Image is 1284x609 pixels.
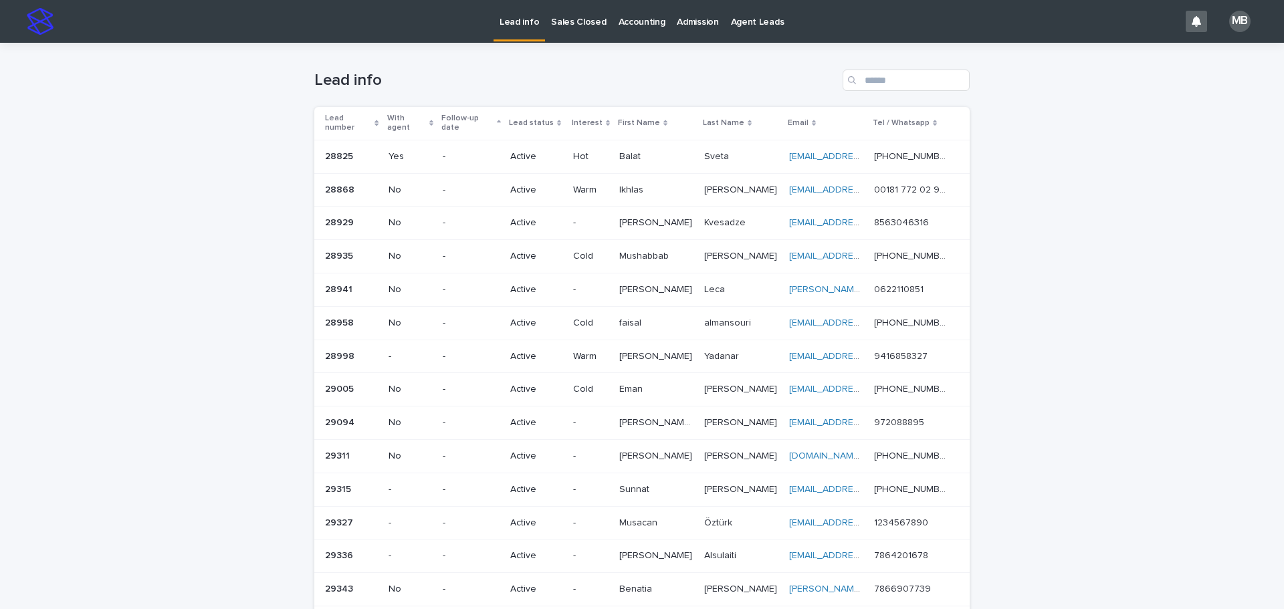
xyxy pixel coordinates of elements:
tr: 2931129311 No-Active-[PERSON_NAME][PERSON_NAME] [PERSON_NAME][PERSON_NAME] [DOMAIN_NAME][EMAIL_AD... [314,439,970,473]
p: faisal [619,315,644,329]
p: - [443,417,500,429]
input: Search [843,70,970,91]
p: 28868 [325,182,357,196]
p: Lead status [509,116,554,130]
p: Hot [573,151,609,162]
p: [PERSON_NAME] [619,547,695,562]
p: [PHONE_NUMBER] [874,381,951,395]
p: Active [510,517,562,529]
tr: 2892928929 No-Active-[PERSON_NAME][PERSON_NAME] KvesadzeKvesadze [EMAIL_ADDRESS][DOMAIN_NAME] 856... [314,207,970,240]
p: Last Name [703,116,744,130]
p: No [389,451,432,462]
p: - [573,484,609,495]
p: Active [510,584,562,595]
p: [PERSON_NAME] [619,281,695,295]
p: - [443,451,500,462]
p: [PERSON_NAME] [PERSON_NAME] [619,414,696,429]
p: 28998 [325,348,357,362]
p: [PHONE_NUMBER] [874,148,951,162]
p: Active [510,318,562,329]
tr: 2934329343 No-Active-BenatiaBenatia [PERSON_NAME][PERSON_NAME] [PERSON_NAME][EMAIL_ADDRESS][DOMAI... [314,573,970,606]
p: Öztürk [704,515,735,529]
p: [PERSON_NAME] [704,481,780,495]
p: - [573,451,609,462]
p: No [389,251,432,262]
p: 28941 [325,281,355,295]
p: Yes [389,151,432,162]
p: Active [510,384,562,395]
p: almansouri [704,315,754,329]
p: - [573,584,609,595]
p: 29311 [325,448,352,462]
h1: Lead info [314,71,837,90]
p: Active [510,217,562,229]
a: [EMAIL_ADDRESS][PERSON_NAME][DOMAIN_NAME] [789,384,1013,394]
p: No [389,584,432,595]
a: [EMAIL_ADDRESS][DOMAIN_NAME] [789,551,940,560]
p: Musacan [619,515,660,529]
p: Active [510,251,562,262]
p: Active [510,417,562,429]
a: [EMAIL_ADDRESS][PERSON_NAME][DOMAIN_NAME] [789,185,1013,195]
p: Active [510,550,562,562]
a: [EMAIL_ADDRESS][DOMAIN_NAME] [789,518,940,527]
tr: 2931529315 --Active-SunnatSunnat [PERSON_NAME][PERSON_NAME] [EMAIL_ADDRESS][DOMAIN_NAME] [PHONE_N... [314,473,970,506]
p: [PERSON_NAME] [704,414,780,429]
p: Tel / Whatsapp [873,116,930,130]
tr: 2909429094 No-Active-[PERSON_NAME] [PERSON_NAME][PERSON_NAME] [PERSON_NAME] [PERSON_NAME][PERSON_... [314,406,970,440]
p: [PHONE_NUMBER] [874,448,951,462]
p: - [573,217,609,229]
p: Kvesadze [704,215,748,229]
p: [PERSON_NAME] [704,581,780,595]
a: [EMAIL_ADDRESS][DOMAIN_NAME] [789,152,940,161]
p: [PERSON_NAME] [704,182,780,196]
p: Warm [573,351,609,362]
p: - [573,550,609,562]
p: [PERSON_NAME] [704,448,780,462]
a: [DOMAIN_NAME][EMAIL_ADDRESS][DOMAIN_NAME] [789,451,1012,461]
p: - [443,550,500,562]
p: 00181 772 02 903 [874,182,951,196]
p: - [573,417,609,429]
tr: 2895828958 No-ActiveColdfaisalfaisal almansourialmansouri [EMAIL_ADDRESS][DOMAIN_NAME] [PHONE_NUM... [314,306,970,340]
tr: 2900529005 No-ActiveColdEmanEman [PERSON_NAME][PERSON_NAME] [EMAIL_ADDRESS][PERSON_NAME][DOMAIN_N... [314,373,970,406]
p: Sunnat [619,481,652,495]
p: Cold [573,384,609,395]
p: Cold [573,251,609,262]
a: [PERSON_NAME][EMAIL_ADDRESS][DOMAIN_NAME] [789,584,1013,594]
p: - [443,284,500,295]
p: - [443,351,500,362]
p: Balat [619,148,643,162]
p: [PERSON_NAME] [704,381,780,395]
p: - [443,584,500,595]
a: [EMAIL_ADDRESS][DOMAIN_NAME] [789,251,940,261]
p: Cold [573,318,609,329]
p: 29336 [325,547,356,562]
p: Active [510,351,562,362]
p: 29327 [325,515,356,529]
p: 29094 [325,414,357,429]
p: - [443,517,500,529]
p: No [389,384,432,395]
p: Benatia [619,581,655,595]
p: Yadanar [704,348,742,362]
p: 28825 [325,148,356,162]
p: No [389,284,432,295]
p: 8563046316 [874,215,932,229]
p: Follow-up date [441,111,494,136]
tr: 2933629336 --Active-[PERSON_NAME][PERSON_NAME] AlsulaitiAlsulaiti [EMAIL_ADDRESS][DOMAIN_NAME] 78... [314,539,970,573]
a: [EMAIL_ADDRESS][DOMAIN_NAME] [789,352,940,361]
p: - [443,384,500,395]
a: [EMAIL_ADDRESS][DOMAIN_NAME] [789,318,940,328]
p: No [389,318,432,329]
p: - [389,550,432,562]
tr: 2932729327 --Active-MusacanMusacan ÖztürkÖztürk [EMAIL_ADDRESS][DOMAIN_NAME] 12345678901234567890 [314,506,970,539]
p: - [389,484,432,495]
p: No [389,217,432,229]
p: Active [510,151,562,162]
p: - [443,185,500,196]
p: First Name [618,116,660,130]
p: Active [510,185,562,196]
p: Lead number [325,111,371,136]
